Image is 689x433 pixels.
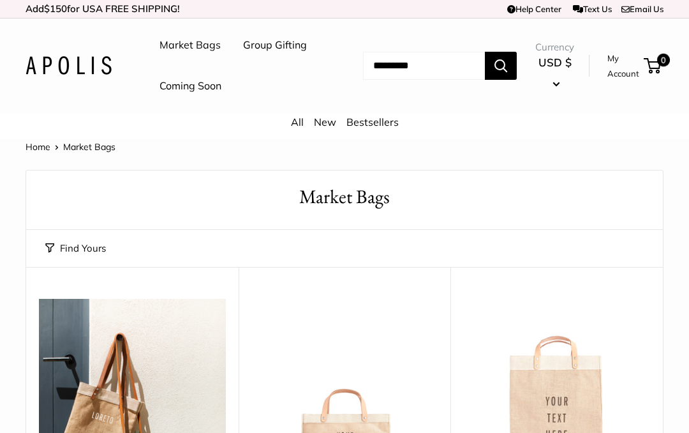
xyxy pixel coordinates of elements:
[159,77,221,96] a: Coming Soon
[291,116,304,128] a: All
[363,52,485,80] input: Search...
[346,116,399,128] a: Bestsellers
[535,38,574,56] span: Currency
[159,36,221,55] a: Market Bags
[645,58,661,73] a: 0
[573,4,612,14] a: Text Us
[243,36,307,55] a: Group Gifting
[45,239,106,257] button: Find Yours
[485,52,517,80] button: Search
[621,4,663,14] a: Email Us
[535,52,574,93] button: USD $
[45,183,644,211] h1: Market Bags
[44,3,67,15] span: $150
[26,56,112,75] img: Apolis
[657,54,670,66] span: 0
[314,116,336,128] a: New
[538,56,572,69] span: USD $
[607,50,639,82] a: My Account
[26,139,115,155] nav: Breadcrumb
[507,4,561,14] a: Help Center
[26,141,50,153] a: Home
[63,141,115,153] span: Market Bags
